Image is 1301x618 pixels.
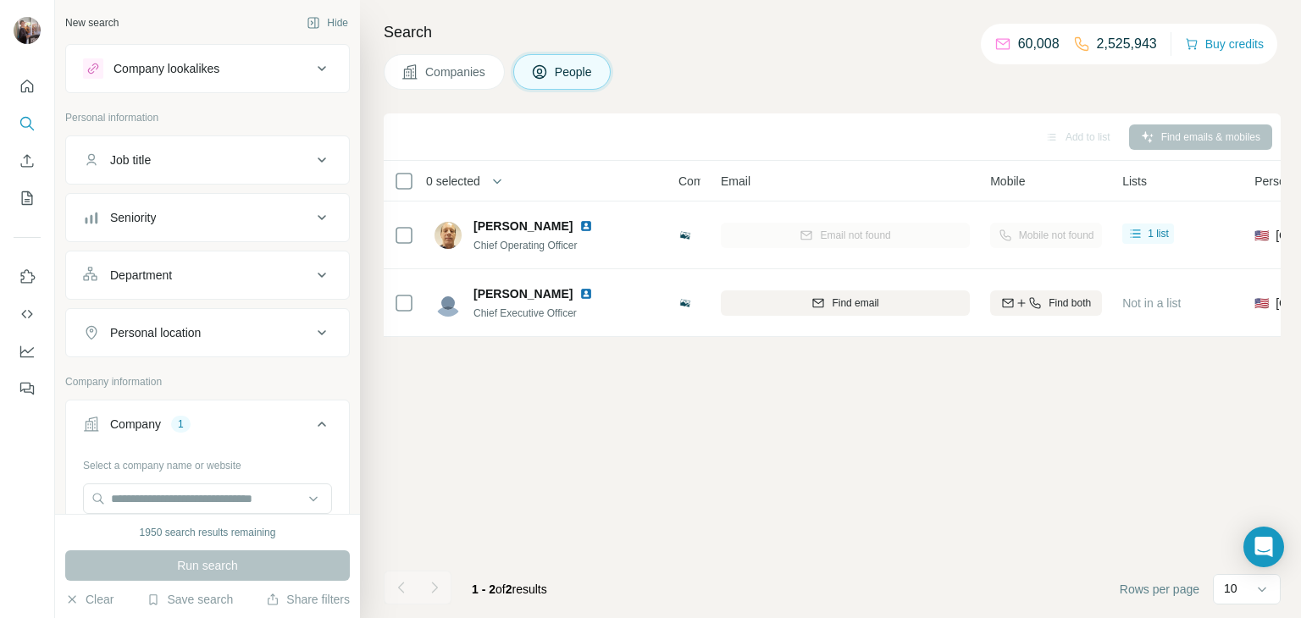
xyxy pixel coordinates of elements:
[1122,173,1147,190] span: Lists
[1120,581,1199,598] span: Rows per page
[678,173,729,190] span: Company
[66,140,349,180] button: Job title
[14,71,41,102] button: Quick start
[472,582,495,596] span: 1 - 2
[832,295,878,311] span: Find email
[66,404,349,451] button: Company1
[140,525,276,540] div: 1950 search results remaining
[506,582,512,596] span: 2
[1122,296,1181,310] span: Not in a list
[555,63,594,80] span: People
[110,416,161,433] div: Company
[14,373,41,404] button: Feedback
[65,374,350,389] p: Company information
[495,582,506,596] span: of
[721,173,750,190] span: Email
[14,17,41,44] img: Avatar
[14,183,41,213] button: My lists
[14,299,41,329] button: Use Surfe API
[1254,227,1269,244] span: 🇺🇸
[66,197,349,238] button: Seniority
[1185,32,1264,56] button: Buy credits
[990,173,1025,190] span: Mobile
[171,417,191,432] div: 1
[65,591,113,608] button: Clear
[473,240,578,251] span: Chief Operating Officer
[113,60,219,77] div: Company lookalikes
[1049,295,1091,311] span: Find both
[14,262,41,292] button: Use Surfe on LinkedIn
[110,324,201,341] div: Personal location
[1018,34,1060,54] p: 60,008
[14,336,41,367] button: Dashboard
[473,285,573,302] span: [PERSON_NAME]
[678,296,692,310] img: Logo of MetaWorm
[83,451,332,473] div: Select a company name or website
[110,152,151,168] div: Job title
[266,591,350,608] button: Share filters
[147,591,233,608] button: Save search
[1148,226,1169,241] span: 1 list
[1097,34,1157,54] p: 2,525,943
[1243,527,1284,567] div: Open Intercom Messenger
[14,108,41,139] button: Search
[66,255,349,295] button: Department
[1254,295,1269,312] span: 🇺🇸
[473,307,577,319] span: Chief Executive Officer
[472,582,547,596] span: results
[384,20,1281,44] h4: Search
[14,146,41,176] button: Enrich CSV
[435,222,462,249] img: Avatar
[435,290,462,317] img: Avatar
[66,48,349,89] button: Company lookalikes
[1224,580,1237,597] p: 10
[990,290,1102,316] button: Find both
[721,290,970,316] button: Find email
[65,110,350,125] p: Personal information
[678,229,692,242] img: Logo of MetaWorm
[66,312,349,353] button: Personal location
[473,218,573,235] span: [PERSON_NAME]
[295,10,360,36] button: Hide
[110,267,172,284] div: Department
[425,63,487,80] span: Companies
[65,15,119,30] div: New search
[579,219,593,233] img: LinkedIn logo
[426,173,480,190] span: 0 selected
[110,209,156,226] div: Seniority
[579,287,593,301] img: LinkedIn logo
